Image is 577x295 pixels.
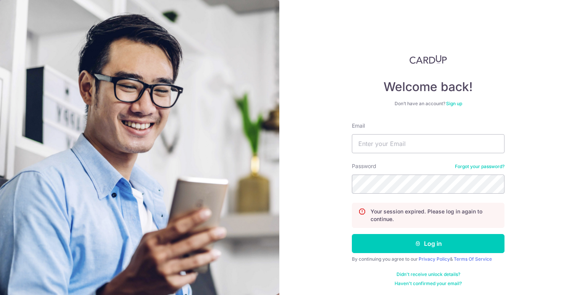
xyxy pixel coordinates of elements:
[409,55,447,64] img: CardUp Logo
[352,134,504,153] input: Enter your Email
[352,256,504,262] div: By continuing you agree to our &
[352,79,504,95] h4: Welcome back!
[455,164,504,170] a: Forgot your password?
[352,101,504,107] div: Don’t have an account?
[352,234,504,253] button: Log in
[446,101,462,106] a: Sign up
[454,256,492,262] a: Terms Of Service
[396,271,460,277] a: Didn't receive unlock details?
[395,281,462,287] a: Haven't confirmed your email?
[352,162,376,170] label: Password
[419,256,450,262] a: Privacy Policy
[352,122,365,130] label: Email
[371,208,498,223] p: Your session expired. Please log in again to continue.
